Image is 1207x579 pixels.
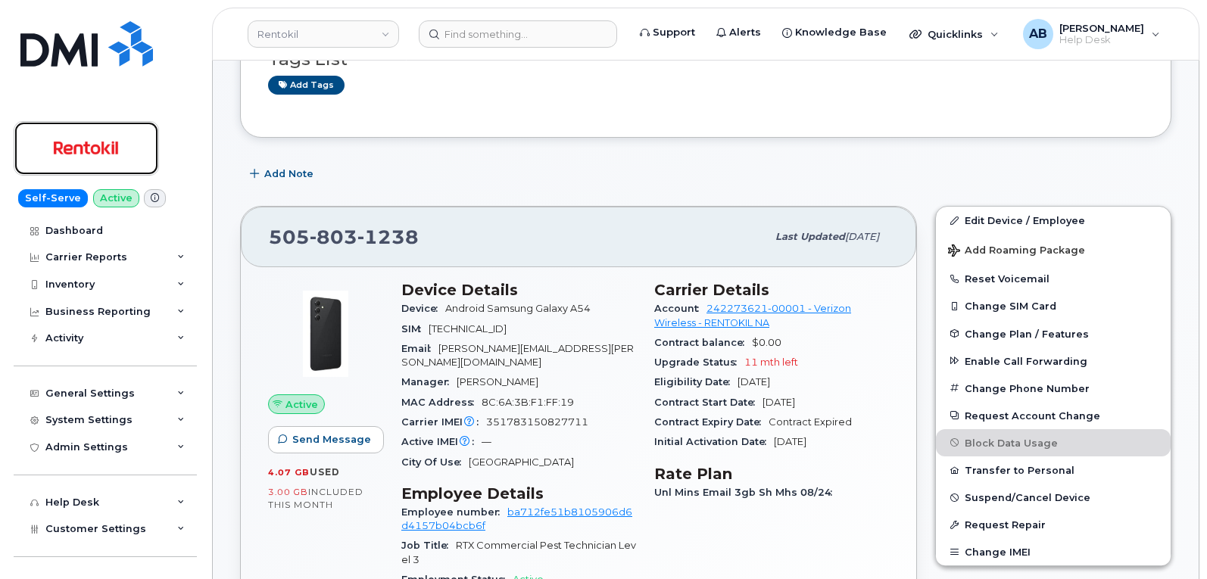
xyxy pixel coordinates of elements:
[936,456,1171,484] button: Transfer to Personal
[401,323,429,335] span: SIM
[401,303,445,314] span: Device
[654,303,851,328] a: 242273621-00001 - Verizon Wireless - RENTOKIL NA
[429,323,507,335] span: [TECHNICAL_ID]
[965,355,1087,366] span: Enable Call Forwarding
[401,484,636,503] h3: Employee Details
[310,466,340,478] span: used
[936,375,1171,402] button: Change Phone Number
[774,436,806,447] span: [DATE]
[795,25,887,40] span: Knowledge Base
[1029,25,1047,43] span: AB
[401,540,456,551] span: Job Title
[240,160,326,188] button: Add Note
[268,76,345,95] a: Add tags
[936,429,1171,456] button: Block Data Usage
[310,226,357,248] span: 803
[285,397,318,412] span: Active
[248,20,399,48] a: Rentokil
[772,17,897,48] a: Knowledge Base
[654,465,889,483] h3: Rate Plan
[401,416,486,428] span: Carrier IMEI
[401,456,469,468] span: City Of Use
[654,356,744,368] span: Upgrade Status
[654,337,752,348] span: Contract balance
[401,540,636,565] span: RTX Commercial Pest Technician Level 3
[936,265,1171,292] button: Reset Voicemail
[268,487,308,497] span: 3.00 GB
[1059,34,1144,46] span: Help Desk
[752,337,781,348] span: $0.00
[482,397,574,408] span: 8C:6A:3B:F1:FF:19
[775,231,845,242] span: Last updated
[769,416,852,428] span: Contract Expired
[936,538,1171,565] button: Change IMEI
[419,20,617,48] input: Find something...
[401,506,507,518] span: Employee number
[744,356,798,368] span: 11 mth left
[936,320,1171,347] button: Change Plan / Features
[653,25,695,40] span: Support
[654,487,840,498] span: Unl Mins Email 3gb Sh Mhs 08/24
[845,231,879,242] span: [DATE]
[936,511,1171,538] button: Request Repair
[763,397,795,408] span: [DATE]
[401,281,636,299] h3: Device Details
[965,328,1089,339] span: Change Plan / Features
[899,19,1009,49] div: Quicklinks
[936,207,1171,234] a: Edit Device / Employee
[948,244,1085,259] span: Add Roaming Package
[401,506,632,531] a: ba712fe51b8105906d6d4157b04bcb6f
[654,436,774,447] span: Initial Activation Date
[936,292,1171,319] button: Change SIM Card
[706,17,772,48] a: Alerts
[965,492,1090,503] span: Suspend/Cancel Device
[654,376,738,388] span: Eligibility Date
[482,436,491,447] span: —
[654,303,706,314] span: Account
[457,376,538,388] span: [PERSON_NAME]
[928,28,983,40] span: Quicklinks
[469,456,574,468] span: [GEOGRAPHIC_DATA]
[1141,513,1196,568] iframe: Messenger Launcher
[401,376,457,388] span: Manager
[268,486,363,511] span: included this month
[401,343,438,354] span: Email
[445,303,591,314] span: Android Samsung Galaxy A54
[269,226,419,248] span: 505
[268,50,1143,69] h3: Tags List
[936,347,1171,375] button: Enable Call Forwarding
[1059,22,1144,34] span: [PERSON_NAME]
[401,436,482,447] span: Active IMEI
[292,432,371,447] span: Send Message
[264,167,313,181] span: Add Note
[738,376,770,388] span: [DATE]
[401,397,482,408] span: MAC Address
[654,281,889,299] h3: Carrier Details
[936,234,1171,265] button: Add Roaming Package
[654,397,763,408] span: Contract Start Date
[357,226,419,248] span: 1238
[729,25,761,40] span: Alerts
[401,343,634,368] span: [PERSON_NAME][EMAIL_ADDRESS][PERSON_NAME][DOMAIN_NAME]
[486,416,588,428] span: 351783150827711
[936,484,1171,511] button: Suspend/Cancel Device
[1012,19,1171,49] div: Adam Bake
[268,426,384,453] button: Send Message
[936,402,1171,429] button: Request Account Change
[629,17,706,48] a: Support
[268,467,310,478] span: 4.07 GB
[654,416,769,428] span: Contract Expiry Date
[280,288,371,379] img: image20231002-3703462-17nx3v8.jpeg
